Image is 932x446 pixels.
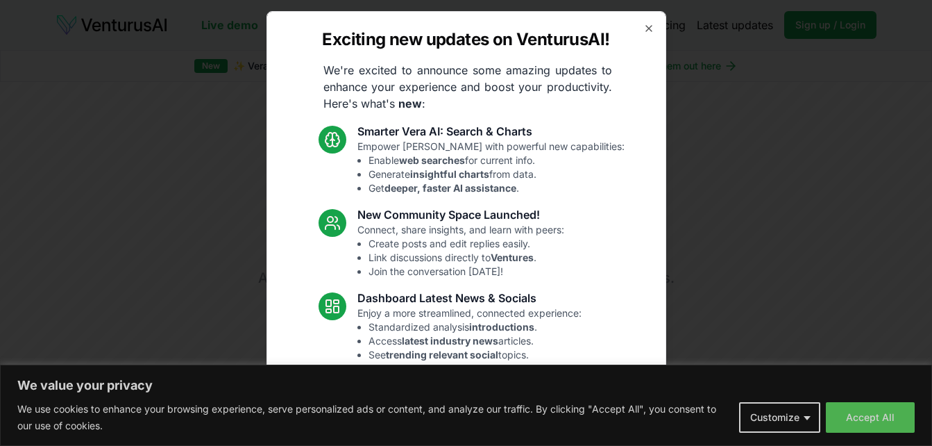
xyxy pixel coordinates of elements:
[368,167,625,181] li: Generate from data.
[368,404,571,418] li: Resolved Vera chart loading issue.
[368,181,625,195] li: Get .
[368,431,571,445] li: Enhanced overall UI consistency.
[357,373,571,390] h3: Fixes and UI Polish
[386,349,498,361] strong: trending relevant social
[357,223,564,279] p: Connect, share insights, and learn with peers:
[402,335,498,347] strong: latest industry news
[398,97,422,110] strong: new
[368,320,582,334] li: Standardized analysis .
[399,154,465,166] strong: web searches
[357,123,625,140] h3: Smarter Vera AI: Search & Charts
[469,321,534,333] strong: introductions
[368,418,571,431] li: Fixed mobile chat & sidebar glitches.
[357,290,582,306] h3: Dashboard Latest News & Socials
[357,140,625,195] p: Empower [PERSON_NAME] with powerful new capabilities:
[322,28,609,51] h2: Exciting new updates on VenturusAI!
[368,251,564,265] li: Link discussions directly to .
[368,265,564,279] li: Join the conversation [DATE]!
[368,154,625,167] li: Enable for current info.
[368,334,582,348] li: Access articles.
[384,182,516,194] strong: deeper, faster AI assistance
[312,62,623,112] p: We're excited to announce some amazing updates to enhance your experience and boost your producti...
[491,251,534,263] strong: Ventures
[368,237,564,251] li: Create posts and edit replies easily.
[410,168,489,180] strong: insightful charts
[357,390,571,445] p: Smoother performance and improved usability:
[357,306,582,362] p: Enjoy a more streamlined, connected experience:
[357,206,564,223] h3: New Community Space Launched!
[368,348,582,362] li: See topics.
